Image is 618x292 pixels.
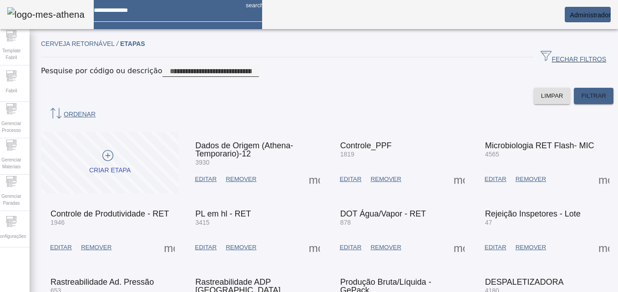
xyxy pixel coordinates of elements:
[541,50,606,64] span: FECHAR FILTROS
[41,132,179,193] button: CRIAR ETAPA
[221,171,261,187] button: REMOVER
[306,171,323,187] button: Mais
[485,175,507,184] span: EDITAR
[485,278,564,286] mat-card-title: DESPALETIZADORA
[485,218,581,227] mat-card-subtitle: 47
[89,166,131,175] div: CRIAR ETAPA
[7,7,85,22] img: logo-mes-athena
[480,171,511,187] button: EDITAR
[574,88,613,104] button: FILTRAR
[190,171,221,187] button: EDITAR
[195,218,251,227] mat-card-subtitle: 3415
[480,239,511,256] button: EDITAR
[51,278,154,286] mat-card-title: Rastreabilidade Ad. Pressão
[335,171,366,187] button: EDITAR
[226,175,256,184] span: REMOVER
[485,141,594,150] mat-card-title: Microbiologia RET Flash- MIC
[41,40,120,47] span: Cerveja Retornável
[340,243,362,252] span: EDITAR
[366,171,405,187] button: REMOVER
[190,239,221,256] button: EDITAR
[516,175,546,184] span: REMOVER
[335,239,366,256] button: EDITAR
[221,239,261,256] button: REMOVER
[195,175,217,184] span: EDITAR
[81,243,111,252] span: REMOVER
[340,141,392,150] mat-card-title: Controle_PPF
[340,175,362,184] span: EDITAR
[451,171,467,187] button: Mais
[51,218,169,227] mat-card-subtitle: 1946
[41,104,103,125] button: ORDENAR
[340,150,392,159] mat-card-subtitle: 1819
[581,91,606,101] span: FILTRAR
[195,141,314,158] mat-card-title: Dados de Origem (Athena-Temporario)-12
[161,239,177,256] button: Mais
[195,243,217,252] span: EDITAR
[340,218,426,227] mat-card-subtitle: 878
[306,239,323,256] button: Mais
[48,108,96,121] span: ORDENAR
[511,171,551,187] button: REMOVER
[50,243,72,252] span: EDITAR
[596,171,612,187] button: Mais
[534,88,571,104] button: LIMPAR
[485,150,594,159] mat-card-subtitle: 4565
[340,210,426,218] mat-card-title: DOT Água/Vapor - RET
[41,66,162,75] mat-label: Pesquise por código ou descrição
[195,210,251,218] mat-card-title: PL em hl - RET
[485,210,581,218] mat-card-title: Rejeição Inspetores - Lote
[370,243,401,252] span: REMOVER
[76,239,116,256] button: REMOVER
[120,40,145,47] span: Etapas
[516,243,546,252] span: REMOVER
[511,239,551,256] button: REMOVER
[117,40,118,47] em: /
[485,243,507,252] span: EDITAR
[541,91,563,101] span: LIMPAR
[51,210,169,218] mat-card-title: Controle de Produtividade - RET
[46,239,76,256] button: EDITAR
[570,11,611,19] span: Administrador
[451,239,467,256] button: Mais
[370,175,401,184] span: REMOVER
[533,49,613,65] button: FECHAR FILTROS
[3,85,20,97] span: Fabril
[596,239,612,256] button: Mais
[226,243,256,252] span: REMOVER
[366,239,405,256] button: REMOVER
